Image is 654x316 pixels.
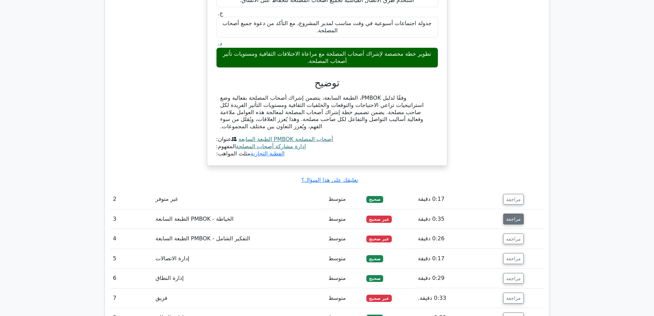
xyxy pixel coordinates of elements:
font: 6 [113,275,117,281]
font: 0:33 دقيقة. [418,295,446,301]
font: مراجعة [506,275,521,281]
font: متوسط [329,235,346,242]
font: إدارة النطاق [156,275,184,281]
font: متوسط [329,196,346,202]
font: 0:26 دقيقة [418,235,444,242]
font: متوسط [329,295,346,301]
button: مراجعة [503,293,524,304]
font: 5 [113,255,117,262]
font: متوسط [329,275,346,281]
button: مراجعة [503,214,524,225]
font: جدولة اجتماعات أسبوعية في وقت مناسب لمدير المشروع، مع التأكد من دعوة جميع أصحاب المصلحة. [222,20,432,34]
font: غير متوفر [156,196,178,202]
font: متوسط [329,216,346,222]
font: مراجعة [506,295,521,301]
font: الخياطة - PMBOK الطبعة السابعة [156,216,234,222]
font: 0:17 دقيقة [418,255,444,262]
font: التفكير الشامل - PMBOK الطبعة السابعة [156,235,250,242]
button: مراجعة [503,253,524,264]
font: غير صحيح [369,237,389,241]
font: متوسط [329,255,346,262]
font: مراجعة [506,216,521,222]
button: مراجعة [503,194,524,205]
button: مراجعة [503,273,524,284]
font: مراجعة [506,196,521,202]
font: صحيح [369,257,381,261]
font: 0:17 دقيقة [418,196,444,202]
font: صحيح [369,276,381,281]
font: مراجعة [506,236,521,241]
font: د. [218,40,222,47]
button: مراجعة [503,233,524,244]
font: 2 [113,196,117,202]
font: صحيح [369,197,381,202]
font: المفهوم: [216,143,236,150]
font: غير صحيح [369,217,389,222]
font: مثلث المواهب: [216,150,251,157]
font: إدارة الاتصالات [156,255,189,262]
font: 0:35 دقيقة [418,216,444,222]
font: 4 [113,235,117,242]
a: أصحاب المصلحة PMBOK الطبعة السابعة [239,136,333,142]
font: فريق [156,295,167,301]
a: الفطنة التجارية [251,150,285,157]
font: ج. [218,10,223,17]
font: 7 [113,295,117,301]
font: توضيح [314,77,340,89]
font: غير صحيح [369,296,389,301]
font: 3 [113,216,117,222]
font: عنوان: [216,136,231,142]
a: إدارة مشاركة أصحاب المصلحة [236,143,306,150]
font: وفقًا لدليل PMBOK، الطبعة السابعة، يتضمن إشراك أصحاب المصلحة بفعالية وضع استراتيجيات تراعي الاحتي... [220,95,424,130]
font: مراجعة [506,256,521,261]
font: تطوير خطة مخصصة لإشراك أصحاب المصلحة مع مراعاة الاختلافات الثقافية ومستويات تأثير أصحاب المصلحة. [223,51,431,64]
font: 0:29 دقيقة [418,275,444,281]
a: تعليقك على هذا السؤال؟ [301,177,358,183]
